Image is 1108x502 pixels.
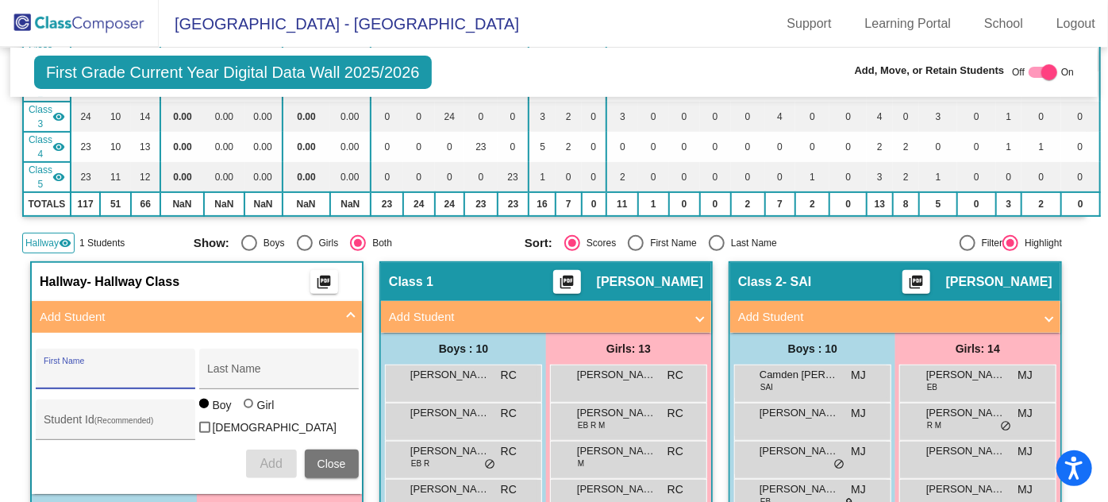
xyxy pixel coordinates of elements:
span: [PERSON_NAME] [410,481,490,497]
span: [PERSON_NAME] [760,481,839,497]
td: 0 [403,162,435,192]
td: 0 [893,102,920,132]
div: Girl [256,397,275,413]
span: [PERSON_NAME] [410,367,490,383]
td: 13 [867,192,892,216]
td: 0 [669,102,700,132]
td: 66 [131,192,160,216]
td: 3 [529,102,556,132]
input: Student Id [44,419,187,432]
td: 0 [1021,102,1061,132]
span: [DEMOGRAPHIC_DATA] [213,418,337,437]
span: Sort: [525,236,552,250]
td: 0 [498,102,529,132]
td: 0 [403,132,435,162]
span: MJ [851,367,866,384]
td: 0 [403,102,435,132]
span: [PERSON_NAME] [577,405,656,421]
td: NaN [160,192,205,216]
span: [PERSON_NAME] [926,405,1006,421]
td: 1 [638,192,669,216]
td: 23 [464,192,498,216]
a: Logout [1044,11,1108,37]
span: M [578,458,584,469]
td: 0.00 [283,102,330,132]
td: 0 [638,132,669,162]
td: 0 [556,162,582,192]
span: MJ [1018,405,1033,422]
td: 0.00 [330,132,371,162]
td: 0 [669,162,700,192]
mat-icon: picture_as_pdf [557,274,576,296]
td: 0.00 [204,102,244,132]
td: 0 [957,192,996,216]
td: 1 [1021,132,1061,162]
span: Hallway [25,236,59,250]
td: 117 [71,192,100,216]
td: 0 [1061,102,1101,132]
span: [PERSON_NAME] [926,443,1006,459]
td: 0.00 [204,132,244,162]
td: 3 [867,162,892,192]
td: 0.00 [330,162,371,192]
span: Camden [PERSON_NAME] [760,367,839,383]
td: 7 [765,192,795,216]
span: Class 2 [738,274,783,290]
td: 0 [996,162,1021,192]
td: 2 [867,132,892,162]
td: 1 [996,102,1021,132]
a: Learning Portal [852,11,964,37]
td: 0 [582,192,607,216]
span: [PERSON_NAME] [577,443,656,459]
td: 3 [606,102,638,132]
td: 23 [71,162,100,192]
div: Both [366,236,392,250]
span: MJ [1018,443,1033,460]
span: do_not_disturb_alt [833,458,844,471]
span: RC [667,367,683,384]
td: 0 [464,102,498,132]
td: 0.00 [244,162,283,192]
td: 2 [556,102,582,132]
td: 0 [435,132,465,162]
td: 5 [919,192,957,216]
td: TOTALS [23,192,71,216]
td: 23 [498,192,529,216]
span: Class 5 [29,163,52,191]
span: [PERSON_NAME] [PERSON_NAME] [577,481,656,497]
span: MJ [851,481,866,498]
td: 0.00 [160,132,205,162]
span: EB R [411,458,429,469]
mat-icon: picture_as_pdf [315,274,334,296]
td: 1 [529,162,556,192]
td: 2 [795,192,830,216]
a: School [971,11,1036,37]
td: 1 [795,162,830,192]
td: NaN [244,192,283,216]
td: 0 [498,132,529,162]
td: 0 [829,132,867,162]
td: 0 [371,132,403,162]
mat-expansion-panel-header: Add Student [381,301,711,333]
span: RC [501,405,517,422]
span: Show: [194,236,229,250]
input: Last Name [207,369,350,381]
td: 0 [582,162,607,192]
span: Hallway [40,274,87,290]
td: 2 [893,132,920,162]
td: 0 [669,132,700,162]
mat-icon: visibility [52,171,65,183]
button: Add [246,450,297,478]
span: MJ [851,443,866,460]
span: Class 4 [29,133,52,161]
span: 1 Students [79,236,125,250]
button: Print Students Details [310,270,338,294]
div: Boy [212,397,232,413]
td: 11 [606,192,638,216]
td: 0 [829,192,867,216]
mat-icon: picture_as_pdf [906,274,925,296]
div: Boys : 10 [730,333,895,365]
div: Girls: 13 [546,333,711,365]
td: 4 [867,102,892,132]
span: [PERSON_NAME] [926,481,1006,497]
